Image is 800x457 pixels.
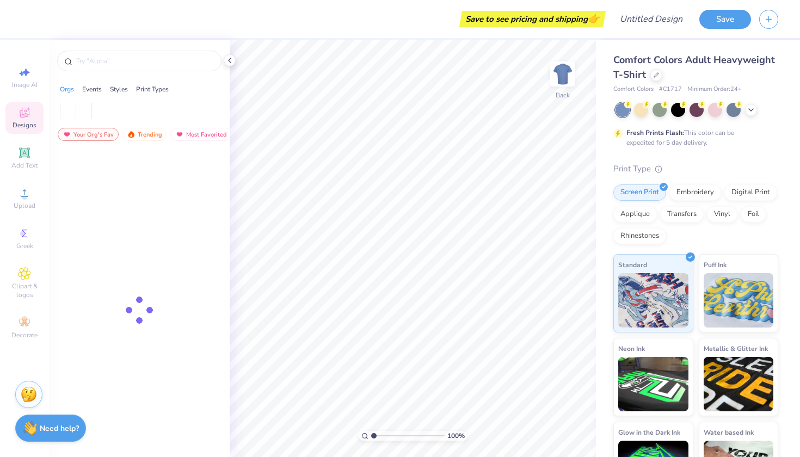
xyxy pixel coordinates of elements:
span: Image AI [12,81,38,89]
img: Standard [618,273,688,328]
div: Save to see pricing and shipping [462,11,603,27]
span: Metallic & Glitter Ink [704,343,768,354]
div: This color can be expedited for 5 day delivery. [626,128,760,147]
img: Metallic & Glitter Ink [704,357,774,411]
div: Embroidery [669,184,721,201]
span: # C1717 [659,85,682,94]
strong: Need help? [40,423,79,434]
div: Events [82,84,102,94]
span: Glow in the Dark Ink [618,427,680,438]
div: Most Favorited [170,128,232,141]
img: trending.gif [127,131,136,138]
span: Clipart & logos [5,282,44,299]
span: Designs [13,121,36,129]
div: Trending [122,128,167,141]
span: Standard [618,259,647,270]
img: Back [552,63,574,85]
span: Decorate [11,331,38,339]
span: Greek [16,242,33,250]
button: Save [699,10,751,29]
input: Untitled Design [611,8,691,30]
div: Styles [110,84,128,94]
span: Comfort Colors Adult Heavyweight T-Shirt [613,53,775,81]
div: Print Type [613,163,778,175]
img: Neon Ink [618,357,688,411]
span: Puff Ink [704,259,727,270]
input: Try "Alpha" [75,55,214,66]
span: Minimum Order: 24 + [687,85,742,94]
div: Back [556,90,570,100]
span: Add Text [11,161,38,170]
div: Digital Print [724,184,777,201]
div: Screen Print [613,184,666,201]
div: Print Types [136,84,169,94]
div: Transfers [660,206,704,223]
span: Upload [14,201,35,210]
span: Water based Ink [704,427,754,438]
div: Applique [613,206,657,223]
img: most_fav.gif [63,131,71,138]
div: Orgs [60,84,74,94]
img: Puff Ink [704,273,774,328]
div: Vinyl [707,206,737,223]
img: most_fav.gif [175,131,184,138]
strong: Fresh Prints Flash: [626,128,684,137]
span: Neon Ink [618,343,645,354]
div: Foil [741,206,766,223]
div: Your Org's Fav [58,128,119,141]
span: 100 % [447,431,465,441]
span: Comfort Colors [613,85,654,94]
div: Rhinestones [613,228,666,244]
span: 👉 [588,12,600,25]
